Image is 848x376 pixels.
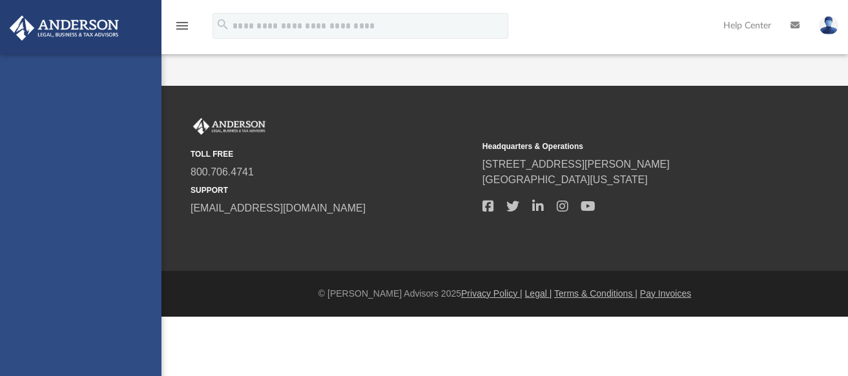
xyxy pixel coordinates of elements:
[482,159,670,170] a: [STREET_ADDRESS][PERSON_NAME]
[174,18,190,34] i: menu
[191,184,473,196] small: SUPPORT
[191,118,268,135] img: Anderson Advisors Platinum Portal
[525,288,552,299] a: Legal |
[191,203,366,213] a: [EMAIL_ADDRESS][DOMAIN_NAME]
[461,288,522,299] a: Privacy Policy |
[174,25,190,34] a: menu
[554,288,637,299] a: Terms & Conditions |
[482,174,648,185] a: [GEOGRAPHIC_DATA][US_STATE]
[161,287,848,301] div: © [PERSON_NAME] Advisors 2025
[640,288,691,299] a: Pay Invoices
[819,16,838,35] img: User Pic
[216,17,230,32] i: search
[6,15,123,41] img: Anderson Advisors Platinum Portal
[482,141,765,152] small: Headquarters & Operations
[191,148,473,160] small: TOLL FREE
[191,166,254,177] a: 800.706.4741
